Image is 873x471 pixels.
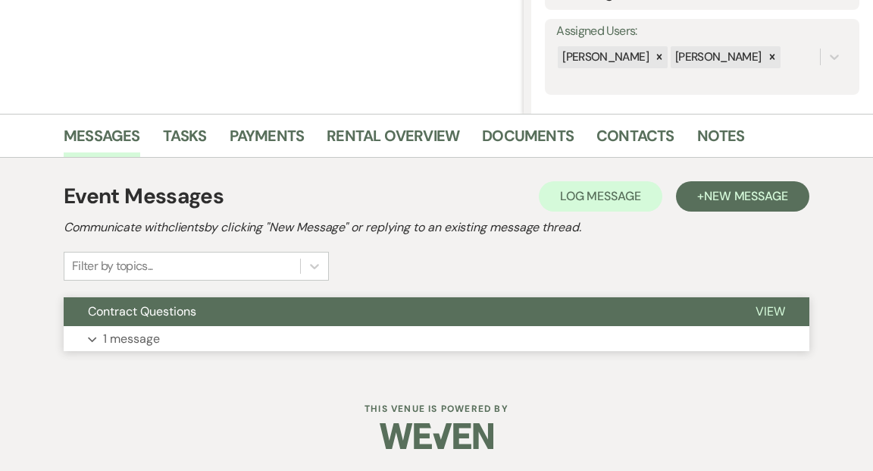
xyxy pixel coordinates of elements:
a: Documents [482,124,574,157]
button: Contract Questions [64,297,731,326]
span: Contract Questions [88,303,196,319]
p: 1 message [103,329,160,349]
a: Contacts [596,124,674,157]
a: Payments [230,124,305,157]
button: 1 message [64,326,809,352]
h1: Event Messages [64,181,224,212]
a: Rental Overview [327,124,459,157]
h2: Communicate with clients by clicking "New Message" or replying to an existing message thread. [64,218,809,237]
div: Filter by topics... [72,257,153,275]
span: Log Message [560,188,641,204]
button: +New Message [676,181,809,212]
span: View [756,303,785,319]
div: [PERSON_NAME] [671,46,764,68]
button: Log Message [539,181,662,212]
div: [PERSON_NAME] [558,46,651,68]
a: Tasks [163,124,207,157]
label: Assigned Users: [556,20,848,42]
button: View [731,297,809,326]
span: New Message [704,188,788,204]
a: Notes [697,124,745,157]
a: Messages [64,124,140,157]
img: Weven Logo [380,410,493,463]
